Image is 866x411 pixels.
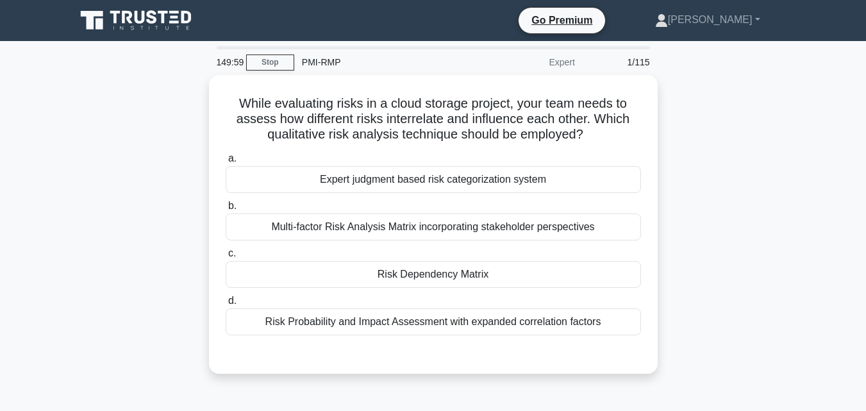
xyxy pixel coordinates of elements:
span: d. [228,295,237,306]
div: PMI-RMP [294,49,470,75]
span: b. [228,200,237,211]
div: Expert [470,49,583,75]
div: Risk Dependency Matrix [226,261,641,288]
div: 149:59 [209,49,246,75]
a: Stop [246,55,294,71]
a: [PERSON_NAME] [624,7,791,33]
a: Go Premium [524,12,600,28]
div: Expert judgment based risk categorization system [226,166,641,193]
div: Multi-factor Risk Analysis Matrix incorporating stakeholder perspectives [226,214,641,240]
span: a. [228,153,237,164]
div: 1/115 [583,49,658,75]
h5: While evaluating risks in a cloud storage project, your team needs to assess how different risks ... [224,96,642,143]
div: Risk Probability and Impact Assessment with expanded correlation factors [226,308,641,335]
span: c. [228,247,236,258]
